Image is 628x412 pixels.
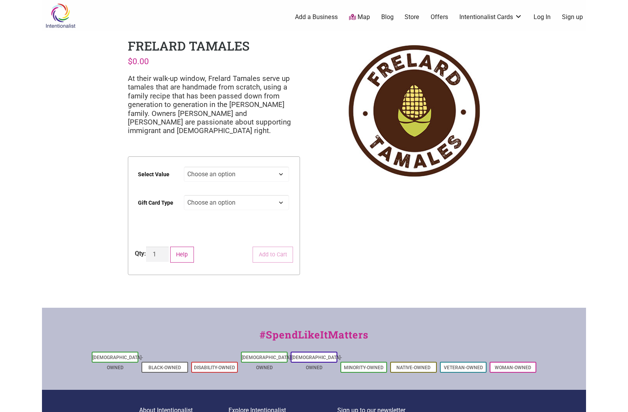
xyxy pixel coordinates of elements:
[405,13,419,21] a: Store
[242,355,292,370] a: [DEMOGRAPHIC_DATA]-Owned
[128,74,300,135] p: At their walk-up window, Frelard Tamales serve up tamales that are handmade from scratch, using a...
[534,13,551,21] a: Log In
[295,13,338,21] a: Add a Business
[42,327,586,350] div: #SpendLikeItMatters
[128,37,249,54] h1: Frelard Tamales
[128,56,133,66] span: $
[291,355,342,370] a: [DEMOGRAPHIC_DATA]-Owned
[396,365,431,370] a: Native-Owned
[562,13,583,21] a: Sign up
[431,13,448,21] a: Offers
[148,365,181,370] a: Black-Owned
[459,13,522,21] a: Intentionalist Cards
[344,365,384,370] a: Minority-Owned
[253,247,293,263] button: Add to Cart
[92,355,143,370] a: [DEMOGRAPHIC_DATA]-Owned
[128,56,149,66] bdi: 0.00
[138,194,173,212] label: Gift Card Type
[349,13,370,22] a: Map
[194,365,235,370] a: Disability-Owned
[328,37,500,184] img: Frelard Tamales logo
[381,13,394,21] a: Blog
[42,3,79,28] img: Intentionalist
[170,247,194,263] button: Help
[444,365,483,370] a: Veteran-Owned
[495,365,531,370] a: Woman-Owned
[146,247,169,262] input: Product quantity
[135,249,146,258] div: Qty:
[138,166,169,183] label: Select Value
